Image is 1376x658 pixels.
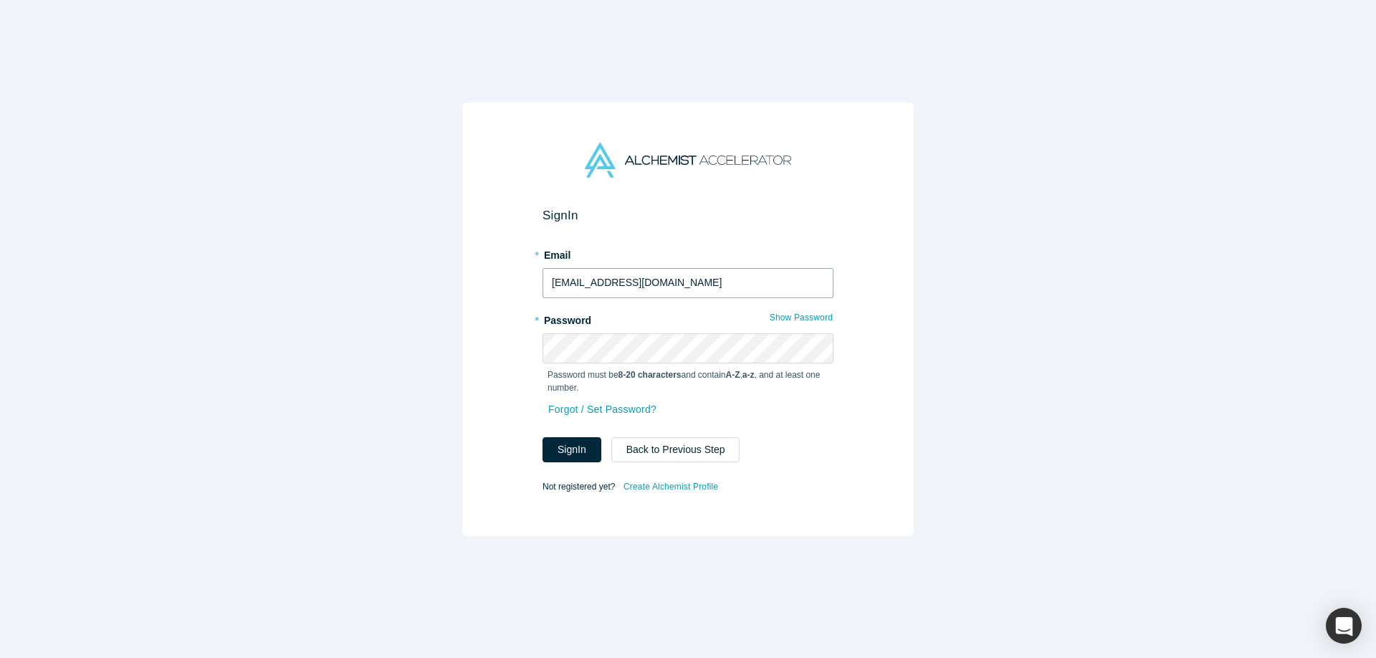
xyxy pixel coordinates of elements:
h2: Sign In [543,208,833,223]
button: Back to Previous Step [611,437,740,462]
strong: a-z [742,370,755,380]
a: Create Alchemist Profile [623,477,719,496]
p: Password must be and contain , , and at least one number. [548,368,828,394]
button: SignIn [543,437,601,462]
span: Not registered yet? [543,481,615,491]
strong: A-Z [726,370,740,380]
button: Show Password [769,308,833,327]
img: Alchemist Accelerator Logo [585,143,791,178]
label: Password [543,308,833,328]
label: Email [543,243,833,263]
a: Forgot / Set Password? [548,397,657,422]
strong: 8-20 characters [618,370,682,380]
